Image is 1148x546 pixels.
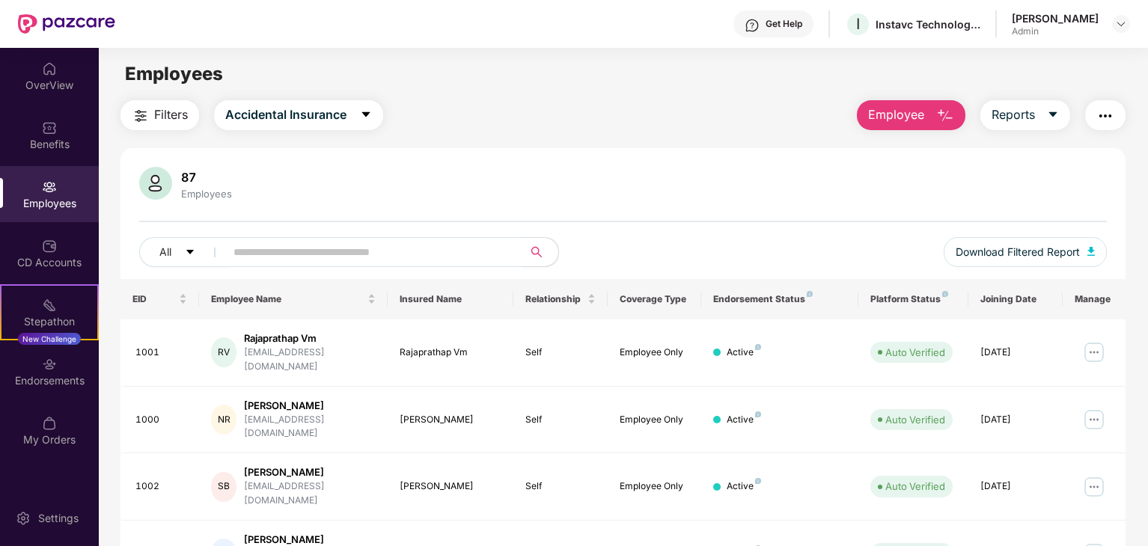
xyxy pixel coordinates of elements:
[944,237,1107,267] button: Download Filtered Report
[522,237,559,267] button: search
[360,108,372,122] span: caret-down
[968,279,1063,319] th: Joining Date
[1115,18,1127,30] img: svg+xml;base64,PHN2ZyBpZD0iRHJvcGRvd24tMzJ4MzIiIHhtbG5zPSJodHRwOi8vd3d3LnczLm9yZy8yMDAwL3N2ZyIgd2...
[513,279,608,319] th: Relationship
[980,346,1051,360] div: [DATE]
[178,188,235,200] div: Employees
[713,293,846,305] div: Endorsement Status
[135,346,187,360] div: 1001
[211,293,364,305] span: Employee Name
[244,465,376,479] div: [PERSON_NAME]
[400,479,501,494] div: [PERSON_NAME]
[42,357,57,372] img: svg+xml;base64,PHN2ZyBpZD0iRW5kb3JzZW1lbnRzIiB4bWxucz0iaHR0cDovL3d3dy53My5vcmcvMjAwMC9zdmciIHdpZH...
[525,413,596,427] div: Self
[525,479,596,494] div: Self
[178,170,235,185] div: 87
[755,478,761,484] img: svg+xml;base64,PHN2ZyB4bWxucz0iaHR0cDovL3d3dy53My5vcmcvMjAwMC9zdmciIHdpZHRoPSI4IiBoZWlnaHQ9IjgiIH...
[16,511,31,526] img: svg+xml;base64,PHN2ZyBpZD0iU2V0dGluZy0yMHgyMCIgeG1sbnM9Imh0dHA6Ly93d3cudzMub3JnLzIwMDAvc3ZnIiB3aW...
[135,479,187,494] div: 1002
[400,413,501,427] div: [PERSON_NAME]
[388,279,513,319] th: Insured Name
[125,63,223,85] span: Employees
[727,479,761,494] div: Active
[244,331,376,346] div: Rajaprathap Vm
[956,244,1080,260] span: Download Filtered Report
[400,346,501,360] div: Rajaprathap Vm
[34,511,83,526] div: Settings
[745,18,760,33] img: svg+xml;base64,PHN2ZyBpZD0iSGVscC0zMngzMiIgeG1sbnM9Imh0dHA6Ly93d3cudzMub3JnLzIwMDAvc3ZnIiB3aWR0aD...
[942,291,948,297] img: svg+xml;base64,PHN2ZyB4bWxucz0iaHR0cDovL3d3dy53My5vcmcvMjAwMC9zdmciIHdpZHRoPSI4IiBoZWlnaHQ9IjgiIH...
[755,411,761,417] img: svg+xml;base64,PHN2ZyB4bWxucz0iaHR0cDovL3d3dy53My5vcmcvMjAwMC9zdmciIHdpZHRoPSI4IiBoZWlnaHQ9IjgiIH...
[120,100,199,130] button: Filters
[199,279,388,319] th: Employee Name
[154,105,188,124] span: Filters
[135,413,187,427] div: 1000
[980,100,1070,130] button: Reportscaret-down
[244,479,376,508] div: [EMAIL_ADDRESS][DOMAIN_NAME]
[1012,25,1099,37] div: Admin
[936,107,954,125] img: svg+xml;base64,PHN2ZyB4bWxucz0iaHR0cDovL3d3dy53My5vcmcvMjAwMC9zdmciIHhtbG5zOnhsaW5rPSJodHRwOi8vd3...
[876,17,980,31] div: Instavc Technologies GPA
[42,416,57,431] img: svg+xml;base64,PHN2ZyBpZD0iTXlfT3JkZXJzIiBkYXRhLW5hbWU9Ik15IE9yZGVycyIgeG1sbnM9Imh0dHA6Ly93d3cudz...
[885,412,945,427] div: Auto Verified
[727,346,761,360] div: Active
[885,345,945,360] div: Auto Verified
[980,479,1051,494] div: [DATE]
[211,472,236,502] div: SB
[620,479,690,494] div: Employee Only
[211,337,236,367] div: RV
[870,293,956,305] div: Platform Status
[1082,340,1106,364] img: manageButton
[244,413,376,441] div: [EMAIL_ADDRESS][DOMAIN_NAME]
[807,291,813,297] img: svg+xml;base64,PHN2ZyB4bWxucz0iaHR0cDovL3d3dy53My5vcmcvMjAwMC9zdmciIHdpZHRoPSI4IiBoZWlnaHQ9IjgiIH...
[120,279,199,319] th: EID
[214,100,383,130] button: Accidental Insurancecaret-down
[42,61,57,76] img: svg+xml;base64,PHN2ZyBpZD0iSG9tZSIgeG1sbnM9Imh0dHA6Ly93d3cudzMub3JnLzIwMDAvc3ZnIiB3aWR0aD0iMjAiIG...
[1082,475,1106,499] img: manageButton
[522,246,551,258] span: search
[225,105,346,124] span: Accidental Insurance
[42,239,57,254] img: svg+xml;base64,PHN2ZyBpZD0iQ0RfQWNjb3VudHMiIGRhdGEtbmFtZT0iQ0QgQWNjb3VudHMiIHhtbG5zPSJodHRwOi8vd3...
[42,298,57,313] img: svg+xml;base64,PHN2ZyB4bWxucz0iaHR0cDovL3d3dy53My5vcmcvMjAwMC9zdmciIHdpZHRoPSIyMSIgaGVpZ2h0PSIyMC...
[1,314,97,329] div: Stepathon
[1047,108,1059,122] span: caret-down
[992,105,1035,124] span: Reports
[525,346,596,360] div: Self
[1082,408,1106,432] img: manageButton
[42,180,57,194] img: svg+xml;base64,PHN2ZyBpZD0iRW1wbG95ZWVzIiB4bWxucz0iaHR0cDovL3d3dy53My5vcmcvMjAwMC9zdmciIHdpZHRoPS...
[1096,107,1114,125] img: svg+xml;base64,PHN2ZyB4bWxucz0iaHR0cDovL3d3dy53My5vcmcvMjAwMC9zdmciIHdpZHRoPSIyNCIgaGVpZ2h0PSIyNC...
[244,399,376,413] div: [PERSON_NAME]
[608,279,702,319] th: Coverage Type
[525,293,584,305] span: Relationship
[1087,247,1095,256] img: svg+xml;base64,PHN2ZyB4bWxucz0iaHR0cDovL3d3dy53My5vcmcvMjAwMC9zdmciIHhtbG5zOnhsaW5rPSJodHRwOi8vd3...
[620,413,690,427] div: Employee Only
[766,18,802,30] div: Get Help
[139,237,230,267] button: Allcaret-down
[885,479,945,494] div: Auto Verified
[620,346,690,360] div: Employee Only
[18,14,115,34] img: New Pazcare Logo
[755,344,761,350] img: svg+xml;base64,PHN2ZyB4bWxucz0iaHR0cDovL3d3dy53My5vcmcvMjAwMC9zdmciIHdpZHRoPSI4IiBoZWlnaHQ9IjgiIH...
[139,167,172,200] img: svg+xml;base64,PHN2ZyB4bWxucz0iaHR0cDovL3d3dy53My5vcmcvMjAwMC9zdmciIHhtbG5zOnhsaW5rPSJodHRwOi8vd3...
[1012,11,1099,25] div: [PERSON_NAME]
[856,15,860,33] span: I
[159,244,171,260] span: All
[211,405,236,435] div: NR
[42,120,57,135] img: svg+xml;base64,PHN2ZyBpZD0iQmVuZWZpdHMiIHhtbG5zPSJodHRwOi8vd3d3LnczLm9yZy8yMDAwL3N2ZyIgd2lkdGg9Ij...
[132,293,176,305] span: EID
[18,333,81,345] div: New Challenge
[980,413,1051,427] div: [DATE]
[868,105,924,124] span: Employee
[857,100,965,130] button: Employee
[244,346,376,374] div: [EMAIL_ADDRESS][DOMAIN_NAME]
[727,413,761,427] div: Active
[1063,279,1126,319] th: Manage
[185,247,195,259] span: caret-down
[132,107,150,125] img: svg+xml;base64,PHN2ZyB4bWxucz0iaHR0cDovL3d3dy53My5vcmcvMjAwMC9zdmciIHdpZHRoPSIyNCIgaGVpZ2h0PSIyNC...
